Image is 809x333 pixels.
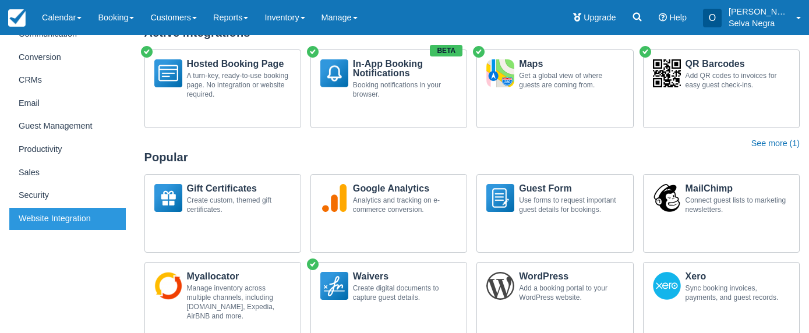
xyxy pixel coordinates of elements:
[8,9,26,27] img: checkfront-main-nav-mini-logo.png
[476,49,633,128] a: MapsMapsGet a global view of where guests are coming from.
[638,45,652,59] span: Active
[653,272,681,300] img: Xero
[643,49,800,128] a: QRCodesQR BarcodesAdd QR codes to invoices for easy guest check-ins.
[519,71,623,90] div: Get a global view of where guests are coming from.
[9,185,126,207] div: Security
[353,196,457,214] div: Analytics and tracking on e-commerce conversion.
[519,59,623,69] p: Maps
[686,59,790,69] p: QR Barcodes
[729,6,789,17] p: [PERSON_NAME]
[472,45,486,59] span: Active
[144,49,301,128] a: HostedHosted Booking PageA turn-key, ready-to-use booking page. No integration or website required.
[306,45,320,59] span: Active
[653,59,681,87] img: QRCodes
[9,139,126,161] div: Productivity
[154,272,182,300] img: MyAllocator
[9,93,126,115] div: Email
[643,174,800,253] a: MailChimpMailChimpConnect guest lists to marketing newsletters.
[353,272,457,281] p: Waivers
[486,59,514,87] img: Maps
[187,196,291,214] div: Create custom, themed gift certificates.
[519,196,623,214] div: Use forms to request important guest details for bookings.
[144,150,800,165] div: Popular
[187,272,291,281] p: Myallocator
[353,80,457,99] div: Booking notifications in your browser.
[486,272,514,300] img: Wordpress
[519,184,623,193] p: Guest Form
[187,59,291,69] p: Hosted Booking Page
[751,137,800,150] button: See more (1)
[320,59,348,87] img: WebPush
[306,257,320,271] span: Active
[519,284,623,302] div: Add a booking portal to your WordPress website.
[9,208,126,230] div: Website Integration
[430,45,462,56] label: Beta
[659,13,667,22] i: Help
[9,69,126,91] div: CRMs
[686,184,790,193] p: MailChimp
[686,272,790,281] p: Xero
[310,174,467,253] a: GoogleAnalyticsGoogle AnalyticsAnalytics and tracking on e-commerce conversion.
[187,71,291,99] div: A turn-key, ready-to-use booking page. No integration or website required.
[686,71,790,90] div: Add QR codes to invoices for easy guest check-ins.
[669,13,687,22] span: Help
[320,184,348,212] img: GoogleAnalytics
[519,272,623,281] p: WordPress
[353,59,457,78] p: In-App Booking Notifications
[584,13,616,22] span: Upgrade
[653,184,681,212] img: MailChimp
[353,184,457,193] p: Google Analytics
[154,184,182,212] img: GiftCert
[9,47,126,69] div: Conversion
[729,17,789,29] p: Selva Negra
[187,184,291,193] p: Gift Certificates
[144,174,301,253] a: GiftCertGift CertificatesCreate custom, themed gift certificates.
[686,284,790,302] div: Sync booking invoices, payments, and guest records.
[9,162,126,184] div: Sales
[9,115,126,137] div: Guest Management
[686,196,790,214] div: Connect guest lists to marketing newsletters.
[187,284,291,321] div: Manage inventory across multiple channels, including [DOMAIN_NAME], Expedia, AirBNB and more.
[486,184,514,212] img: Guests
[140,45,154,59] span: Active
[310,49,467,128] a: WebPushIn-App Booking NotificationsBooking notifications in your browser.
[353,284,457,302] div: Create digital documents to capture guest details.
[476,174,633,253] a: GuestsGuest FormUse forms to request important guest details for bookings.
[703,9,722,27] div: O
[154,59,182,87] img: Hosted
[320,272,348,300] img: Waivers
